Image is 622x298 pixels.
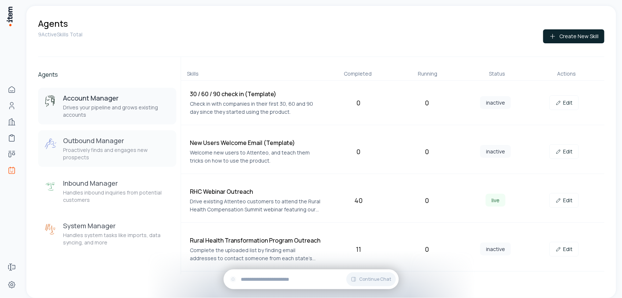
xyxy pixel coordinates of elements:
a: Companies [4,115,19,129]
p: Complete the uploaded list by finding email addresses to contact someone from each state's Rural ... [190,246,321,262]
img: System Manager [44,223,57,236]
h3: Inbound Manager [63,179,170,188]
a: Edit [549,242,579,257]
div: Continue Chat [224,269,399,289]
div: Status [465,70,529,77]
div: 40 [327,195,390,206]
h3: Outbound Manager [63,136,170,145]
a: deals [4,147,19,161]
h2: Agents [38,70,176,79]
span: inactive [480,243,511,255]
a: Forms [4,260,19,275]
button: Inbound ManagerInbound ManagerHandles inbound inquiries from potential customers [38,173,176,210]
p: 9 Active Skills Total [38,31,82,38]
div: 0 [327,98,390,108]
p: Welcome new users to Attenteo, and teach them tricks on how to use the product. [190,149,321,165]
button: Outbound ManagerOutbound ManagerProactively finds and engages new prospects [38,130,176,167]
a: Edit [549,144,579,159]
img: Outbound Manager [44,138,57,151]
h3: System Manager [63,221,170,230]
img: Account Manager [44,95,57,108]
h4: New Users Welcome Email (Template) [190,138,321,147]
h4: Rural Health Transformation Program Outreach [190,236,321,245]
span: Continue Chat [360,276,391,282]
a: Settings [4,277,19,292]
button: Continue Chat [346,272,396,286]
a: Edit [549,95,579,110]
button: System ManagerSystem ManagerHandles system tasks like imports, data syncing, and more [38,215,176,252]
button: Account ManagerAccount ManagerDrives your pipeline and grows existing accounts [38,88,176,124]
div: 0 [396,98,459,108]
div: 11 [327,244,390,254]
div: 0 [327,146,390,157]
a: Agents [4,163,19,178]
a: Home [4,82,19,97]
a: Contacts [4,98,19,113]
button: Create New Skill [543,29,604,43]
h3: Account Manager [63,94,170,102]
h1: Agents [38,18,68,29]
p: Handles inbound inquiries from potential customers [63,189,170,204]
img: Item Brain Logo [6,6,13,27]
p: Check in with companies in their first 30, 60 and 90 day since they started using the product. [190,100,321,116]
div: Skills [187,70,320,77]
div: 0 [396,146,459,157]
img: Inbound Manager [44,180,57,193]
a: Edit [549,193,579,208]
h4: RHC Webinar Outreach [190,187,321,196]
span: inactive [480,145,511,158]
span: live [486,194,505,207]
div: Completed [326,70,390,77]
div: Actions [535,70,599,77]
a: implementations [4,131,19,145]
p: Proactively finds and engages new prospects [63,146,170,161]
p: Drive existing Attenteo customers to attend the Rural Health Compensation Summit webinar featurin... [190,197,321,214]
div: Running [396,70,460,77]
p: Drives your pipeline and grows existing accounts [63,104,170,119]
div: 0 [396,244,459,254]
div: 0 [396,195,459,206]
span: inactive [480,96,511,109]
p: Handles system tasks like imports, data syncing, and more [63,232,170,246]
h4: 30 / 60 / 90 check in (Template) [190,90,321,98]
